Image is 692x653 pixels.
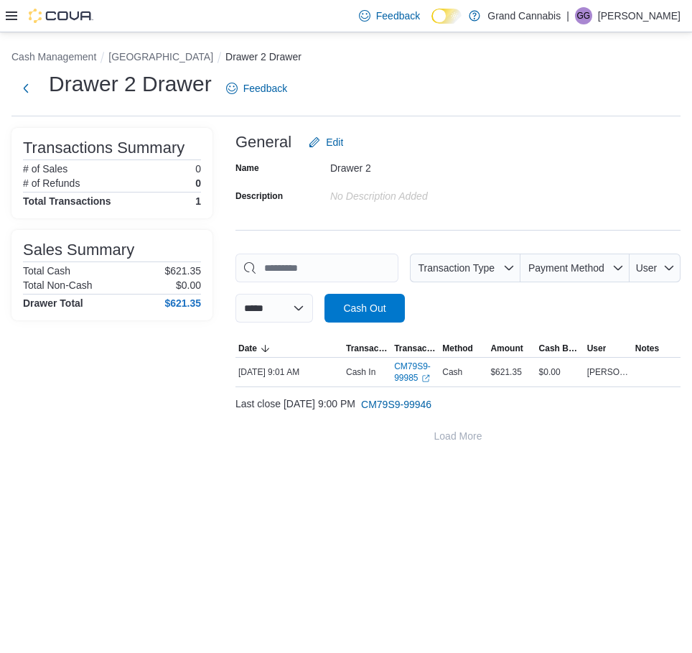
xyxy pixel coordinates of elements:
h4: Total Transactions [23,195,111,207]
span: User [636,262,658,274]
p: 0 [195,163,201,175]
h3: General [235,134,291,151]
span: Transaction Type [418,262,495,274]
h6: Total Non-Cash [23,279,93,291]
p: Grand Cannabis [487,7,561,24]
button: Drawer 2 Drawer [225,51,301,62]
button: Cash Out [324,294,405,323]
span: Load More [434,429,482,443]
span: Payment Method [528,262,604,274]
button: Transaction Type [410,254,520,282]
span: Cash [442,366,462,378]
button: Transaction Type [343,340,391,357]
span: [PERSON_NAME] [587,366,630,378]
div: No Description added [330,185,523,202]
span: Feedback [243,81,287,96]
p: 0 [195,177,201,189]
label: Description [235,190,283,202]
button: Notes [632,340,681,357]
button: Payment Method [520,254,630,282]
button: Amount [487,340,536,357]
span: Cash Back [539,343,581,354]
button: User [630,254,681,282]
h3: Transactions Summary [23,139,184,157]
span: Amount [490,343,523,354]
span: Method [442,343,473,354]
button: User [584,340,632,357]
p: $0.00 [176,279,201,291]
h6: # of Refunds [23,177,80,189]
a: Feedback [220,74,293,103]
h4: $621.35 [164,297,201,309]
img: Cova [29,9,93,23]
svg: External link [421,374,430,383]
span: $621.35 [490,366,521,378]
a: Feedback [353,1,426,30]
h3: Sales Summary [23,241,134,259]
span: Date [238,343,257,354]
h6: # of Sales [23,163,67,175]
div: $0.00 [536,363,584,381]
span: Transaction Type [346,343,388,354]
div: Greg Gaudreau [575,7,592,24]
span: Feedback [376,9,420,23]
p: Cash In [346,366,375,378]
p: | [566,7,569,24]
span: User [587,343,607,354]
span: Edit [326,135,343,149]
h1: Drawer 2 Drawer [49,70,212,98]
h4: Drawer Total [23,297,83,309]
label: Name [235,162,259,174]
input: This is a search bar. As you type, the results lower in the page will automatically filter. [235,254,398,282]
button: Method [439,340,487,357]
button: Date [235,340,343,357]
div: Last close [DATE] 9:00 PM [235,390,681,419]
nav: An example of EuiBreadcrumbs [11,50,681,67]
span: Notes [635,343,659,354]
span: Transaction # [394,343,436,354]
span: Cash Out [343,301,385,315]
p: $621.35 [164,265,201,277]
div: [DATE] 9:01 AM [235,363,343,381]
button: Edit [303,128,349,157]
button: Next [11,74,40,103]
span: CM79S9-99946 [361,397,431,412]
input: Dark Mode [431,9,462,24]
button: Load More [235,422,681,450]
h4: 1 [195,195,201,207]
a: CM79S9-99985External link [394,361,436,384]
h6: Total Cash [23,265,70,277]
button: [GEOGRAPHIC_DATA] [108,51,213,62]
span: GG [577,7,591,24]
p: [PERSON_NAME] [598,7,681,24]
button: CM79S9-99946 [355,390,437,419]
button: Cash Management [11,51,96,62]
button: Transaction # [391,340,439,357]
button: Cash Back [536,340,584,357]
div: Drawer 2 [330,157,523,174]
